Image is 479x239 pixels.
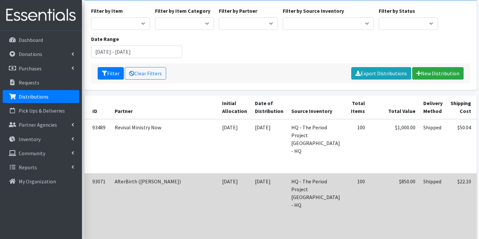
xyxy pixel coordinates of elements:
[379,7,415,15] label: Filter by Status
[98,67,124,80] button: Filter
[91,46,182,58] input: January 1, 2011 - December 31, 2011
[91,7,123,15] label: Filter by Item
[3,76,79,89] a: Requests
[287,119,344,174] td: HQ - The Period Project [GEOGRAPHIC_DATA] - HQ
[412,67,464,80] a: New Distribution
[3,33,79,46] a: Dashboard
[447,95,475,119] th: Shipping Cost
[3,133,79,146] a: Inventory
[369,95,419,119] th: Total Value
[19,178,56,185] p: My Organization
[344,95,369,119] th: Total Items
[3,161,79,174] a: Reports
[3,118,79,131] a: Partner Agencies
[19,93,48,100] p: Distributions
[251,119,287,174] td: [DATE]
[287,95,344,119] th: Source Inventory
[111,119,218,174] td: Revival Ministry Now
[3,62,79,75] a: Purchases
[19,107,65,114] p: Pick Ups & Deliveries
[19,65,42,72] p: Purchases
[19,150,45,156] p: Community
[3,147,79,160] a: Community
[19,136,41,142] p: Inventory
[419,119,447,174] td: Shipped
[3,104,79,117] a: Pick Ups & Deliveries
[19,121,57,128] p: Partner Agencies
[283,7,344,15] label: Filter by Source Inventory
[85,95,111,119] th: ID
[3,4,79,26] img: HumanEssentials
[3,47,79,61] a: Donations
[19,37,43,43] p: Dashboard
[351,67,411,80] a: Export Distributions
[369,119,419,174] td: $1,000.00
[218,95,251,119] th: Initial Allocation
[85,119,111,174] td: 93489
[251,95,287,119] th: Date of Distribution
[125,67,166,80] a: Clear Filters
[19,164,37,171] p: Reports
[447,119,475,174] td: $50.04
[344,119,369,174] td: 100
[111,95,218,119] th: Partner
[219,7,257,15] label: Filter by Partner
[3,175,79,188] a: My Organization
[155,7,210,15] label: Filter by Item Category
[419,95,447,119] th: Delivery Method
[3,90,79,103] a: Distributions
[19,79,39,86] p: Requests
[19,51,42,57] p: Donations
[91,35,119,43] label: Date Range
[218,119,251,174] td: [DATE]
